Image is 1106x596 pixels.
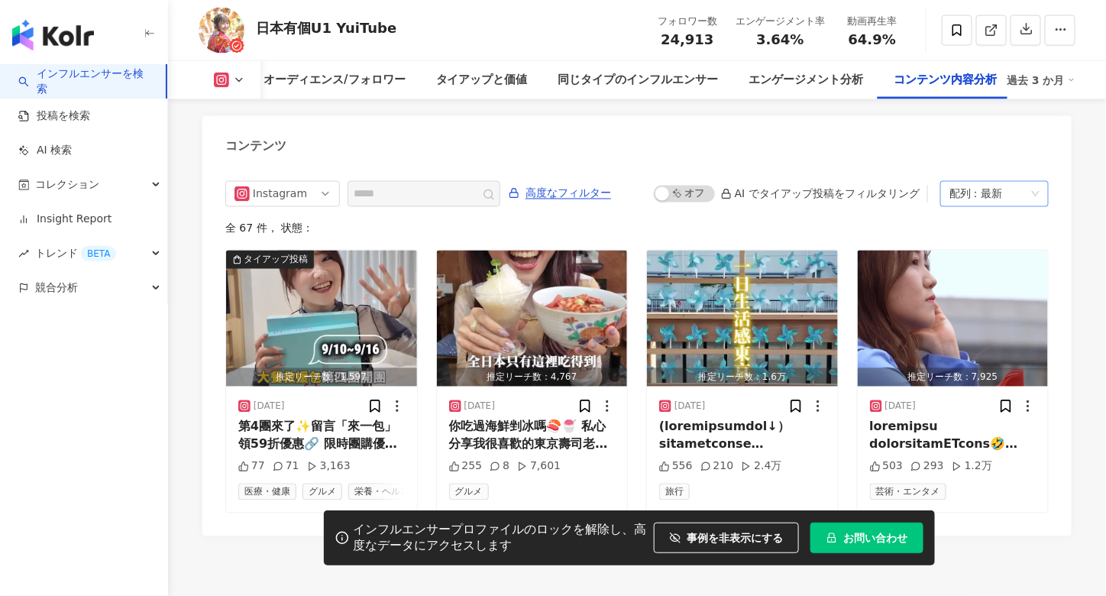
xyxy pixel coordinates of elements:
span: 24,913 [661,31,713,47]
div: 日本有個U1 YuiTube [256,18,396,37]
div: コンテンツ内容分析 [894,71,998,89]
div: 第4團來了✨留言「來一包」領59折優惠🔗 限時團購優惠9/10～9/16 使用過大餐救援包的朋友們都是一開單就直接補貨，還可以拿首日禮🎁 （[DATE] 23:59前下單即可享首日禮） 千人見證... [238,419,405,453]
span: 高度なフィルター [526,182,611,206]
div: 同じタイプのインフルエンサー [558,71,719,89]
div: [DATE] [885,400,917,413]
span: トレンド [35,236,116,270]
div: 8 [490,459,509,475]
img: post-image [858,251,1049,387]
button: 推定リーチ数：7,925 [858,251,1049,387]
span: 競合分析 [35,270,78,305]
div: エンゲージメント率 [736,14,825,29]
div: 293 [910,459,944,475]
img: KOL Avatar [199,8,244,53]
span: 芸術・エンタメ [870,484,946,500]
div: [DATE] [254,400,285,413]
span: 事例を非表示にする [687,532,783,544]
div: 推定リーチ数：7,925 [858,368,1049,387]
button: 推定リーチ数：4,767 [437,251,628,387]
div: loremipsu dolorsitamETcons🤣 adipiscingelitseddo - eiusmodtemporin utlaboreet dolorema aliquae adm... [870,419,1036,453]
div: 7,601 [517,459,561,475]
span: グルメ [449,484,489,500]
div: 過去 3 か月 [1007,68,1076,92]
div: 你吃過海鮮剉冰嗎🍣🍧 私心分享我很喜歡的東京壽司老店，這裡沒有網路廣告宣傳，只靠在地人的口碑就時常客滿。剉冰海鮮丼最早也源自於熟客的一句玩笑話，師傅就把它做出來了！ 而我很喜歡的下午茶壽司套餐，... [449,419,616,453]
div: 1.2万 [952,459,992,475]
div: タイアップ投稿 [244,252,308,267]
button: お問い合わせ [810,523,923,553]
div: Instagram [253,182,302,206]
div: コンテンツ [225,138,286,155]
div: 推定リーチ数：4,767 [437,368,628,387]
div: (loremipsumdol↓） sitametconse adipiscingel seddo eiusmod temporincididu utla etdoloremag aliquaen... [659,419,826,453]
button: タイアップ投稿推定リーチ数：1,597 [226,251,417,387]
div: 3,163 [307,459,351,475]
div: 動画再生率 [843,14,901,29]
button: 高度なフィルター [508,181,612,206]
span: 64.9% [849,32,896,47]
div: 503 [870,459,904,475]
div: 255 [449,459,483,475]
a: searchインフルエンサーを検索 [18,66,154,96]
div: [DATE] [464,400,496,413]
div: 556 [659,459,693,475]
span: お問い合わせ [843,532,907,544]
div: オーディエンス/フォロワー [264,71,405,89]
div: 推定リーチ数：1,597 [226,368,417,387]
span: 3.64% [756,32,804,47]
div: インフルエンサープロファイルのロックを解除し、高度なデータにアクセスします [353,522,646,554]
div: タイアップと価値 [436,71,528,89]
img: post-image [437,251,628,387]
div: AI でタイアップ投稿をフィルタリング [721,188,920,200]
img: post-image [226,251,417,387]
div: [DATE] [674,400,706,413]
span: 医療・健康 [238,484,296,500]
span: 旅行 [659,484,690,500]
div: 推定リーチ数：1.6万 [647,368,838,387]
button: 事例を非表示にする [654,523,799,553]
div: 配列：最新 [949,182,1026,206]
span: コレクション [35,167,99,202]
div: フォロワー数 [658,14,717,29]
div: BETA [81,246,116,261]
div: 77 [238,459,265,475]
span: rise [18,248,29,259]
a: 投稿を検索 [18,109,90,124]
a: AI 検索 [18,143,72,158]
div: 2.4万 [741,459,781,475]
div: 71 [273,459,299,475]
span: 栄養・ヘルスケア [348,484,434,500]
img: post-image [647,251,838,387]
button: 推定リーチ数：1.6万 [647,251,838,387]
img: logo [12,20,94,50]
a: Insight Report [18,212,112,227]
span: lock [826,533,837,543]
span: グルメ [302,484,342,500]
div: 210 [700,459,734,475]
div: 全 67 件 ， 状態： [225,222,1049,235]
div: エンゲージメント分析 [749,71,864,89]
